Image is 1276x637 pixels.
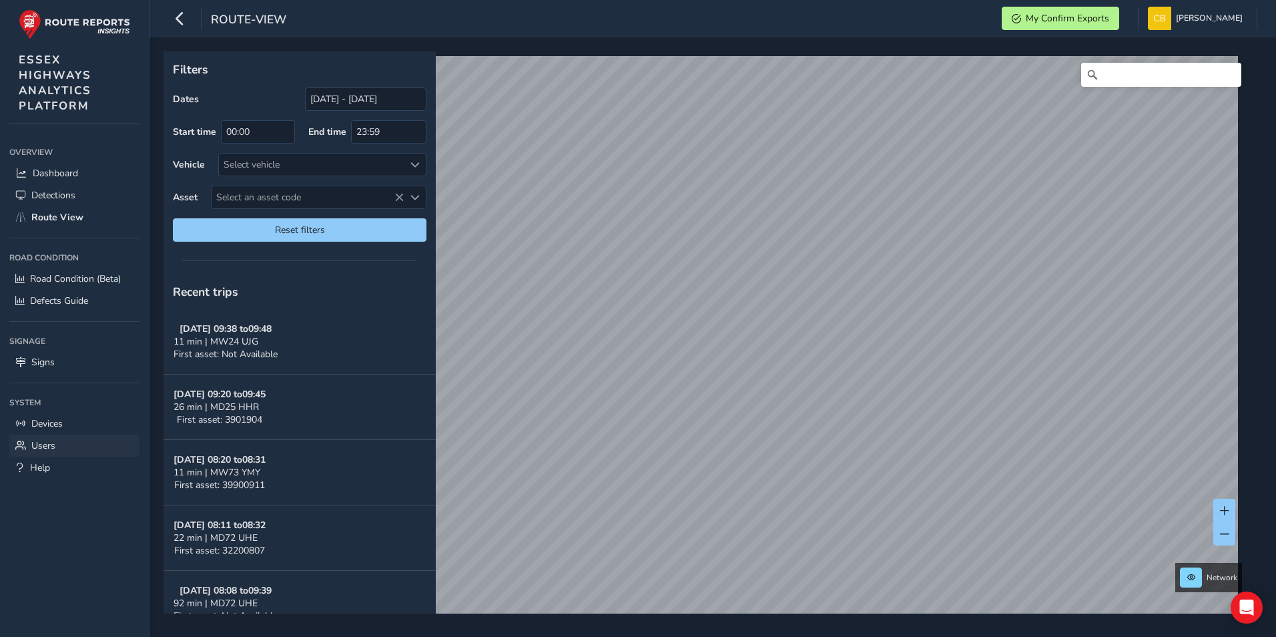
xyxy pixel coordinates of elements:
span: Dashboard [33,167,78,180]
button: [DATE] 08:20 to08:3111 min | MW73 YMYFirst asset: 39900911 [164,440,436,505]
img: rr logo [19,9,130,39]
a: Users [9,435,139,457]
button: My Confirm Exports [1002,7,1119,30]
span: Detections [31,189,75,202]
span: Network [1207,572,1237,583]
div: Select vehicle [219,154,404,176]
strong: [DATE] 08:11 to 08:32 [174,519,266,532]
a: Help [9,457,139,479]
span: First asset: Not Available [174,348,278,361]
div: Open Intercom Messenger [1231,592,1263,624]
span: Route View [31,211,83,224]
img: diamond-layout [1148,7,1171,30]
a: Dashboard [9,162,139,184]
div: Signage [9,331,139,351]
span: First asset: 32200807 [174,544,265,557]
a: Devices [9,413,139,435]
span: ESSEX HIGHWAYS ANALYTICS PLATFORM [19,52,91,114]
span: Road Condition (Beta) [30,272,121,285]
span: Devices [31,417,63,430]
span: Signs [31,356,55,369]
button: [DATE] 09:38 to09:4811 min | MW24 UJGFirst asset: Not Available [164,309,436,375]
a: Detections [9,184,139,206]
p: Filters [173,61,426,78]
strong: [DATE] 08:08 to 09:39 [180,584,272,597]
label: Start time [173,126,216,138]
span: Help [30,461,50,474]
a: Defects Guide [9,290,139,312]
span: Select an asset code [212,186,404,208]
a: Signs [9,351,139,373]
span: Defects Guide [30,294,88,307]
span: 11 min | MW73 YMY [174,466,260,479]
span: 26 min | MD25 HHR [174,401,259,413]
a: Road Condition (Beta) [9,268,139,290]
strong: [DATE] 09:20 to 09:45 [174,388,266,401]
span: 22 min | MD72 UHE [174,532,258,544]
span: Reset filters [183,224,416,236]
span: First asset: Not Available [174,610,278,622]
span: Users [31,439,55,452]
span: First asset: 39900911 [174,479,265,491]
button: Reset filters [173,218,426,242]
span: Recent trips [173,284,238,300]
strong: [DATE] 09:38 to 09:48 [180,323,272,335]
span: 11 min | MW24 UJG [174,335,258,348]
input: Search [1081,63,1241,87]
label: Asset [173,191,198,204]
a: Route View [9,206,139,228]
strong: [DATE] 08:20 to 08:31 [174,453,266,466]
button: [DATE] 08:11 to08:3222 min | MD72 UHEFirst asset: 32200807 [164,505,436,571]
span: route-view [211,11,286,30]
button: [DATE] 09:20 to09:4526 min | MD25 HHRFirst asset: 3901904 [164,375,436,440]
label: Dates [173,93,199,105]
span: My Confirm Exports [1026,12,1109,25]
span: First asset: 3901904 [177,413,262,426]
div: System [9,393,139,413]
canvas: Map [168,56,1238,629]
span: 92 min | MD72 UHE [174,597,258,610]
div: Road Condition [9,248,139,268]
button: [PERSON_NAME] [1148,7,1247,30]
button: [DATE] 08:08 to09:3992 min | MD72 UHEFirst asset: Not Available [164,571,436,636]
div: Select an asset code [404,186,426,208]
label: End time [308,126,346,138]
div: Overview [9,142,139,162]
label: Vehicle [173,158,205,171]
span: [PERSON_NAME] [1176,7,1243,30]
